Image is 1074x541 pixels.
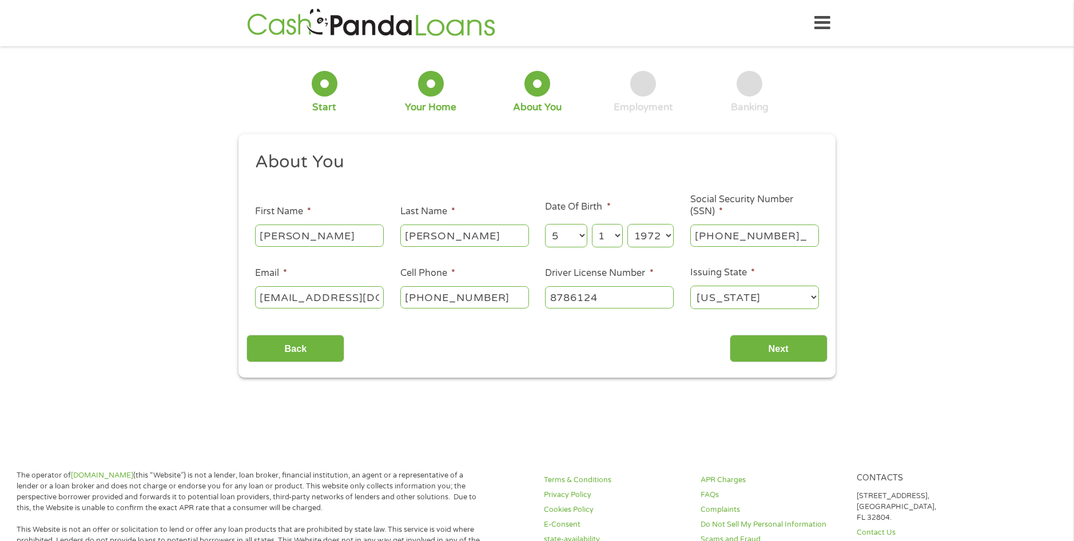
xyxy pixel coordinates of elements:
[701,475,843,486] a: APR Charges
[400,286,529,308] input: (541) 754-3010
[544,504,686,515] a: Cookies Policy
[17,470,486,514] p: The operator of (this “Website”) is not a lender, loan broker, financial institution, an agent or...
[255,206,311,218] label: First Name
[614,101,673,114] div: Employment
[400,225,529,246] input: Smith
[690,267,755,279] label: Issuing State
[405,101,456,114] div: Your Home
[544,519,686,530] a: E-Consent
[513,101,562,114] div: About You
[857,473,999,484] h4: Contacts
[701,504,843,515] a: Complaints
[730,335,828,363] input: Next
[690,194,819,218] label: Social Security Number (SSN)
[545,267,653,279] label: Driver License Number
[857,491,999,523] p: [STREET_ADDRESS], [GEOGRAPHIC_DATA], FL 32804.
[400,267,455,279] label: Cell Phone
[255,267,287,279] label: Email
[246,335,344,363] input: Back
[244,7,499,39] img: GetLoanNow Logo
[255,225,384,246] input: John
[312,101,336,114] div: Start
[690,225,819,246] input: 078-05-1120
[400,206,455,218] label: Last Name
[71,471,133,480] a: [DOMAIN_NAME]
[731,101,769,114] div: Banking
[255,151,811,174] h2: About You
[255,286,384,308] input: john@gmail.com
[544,490,686,500] a: Privacy Policy
[545,201,610,213] label: Date Of Birth
[857,527,999,538] a: Contact Us
[701,490,843,500] a: FAQs
[701,519,843,530] a: Do Not Sell My Personal Information
[544,475,686,486] a: Terms & Conditions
